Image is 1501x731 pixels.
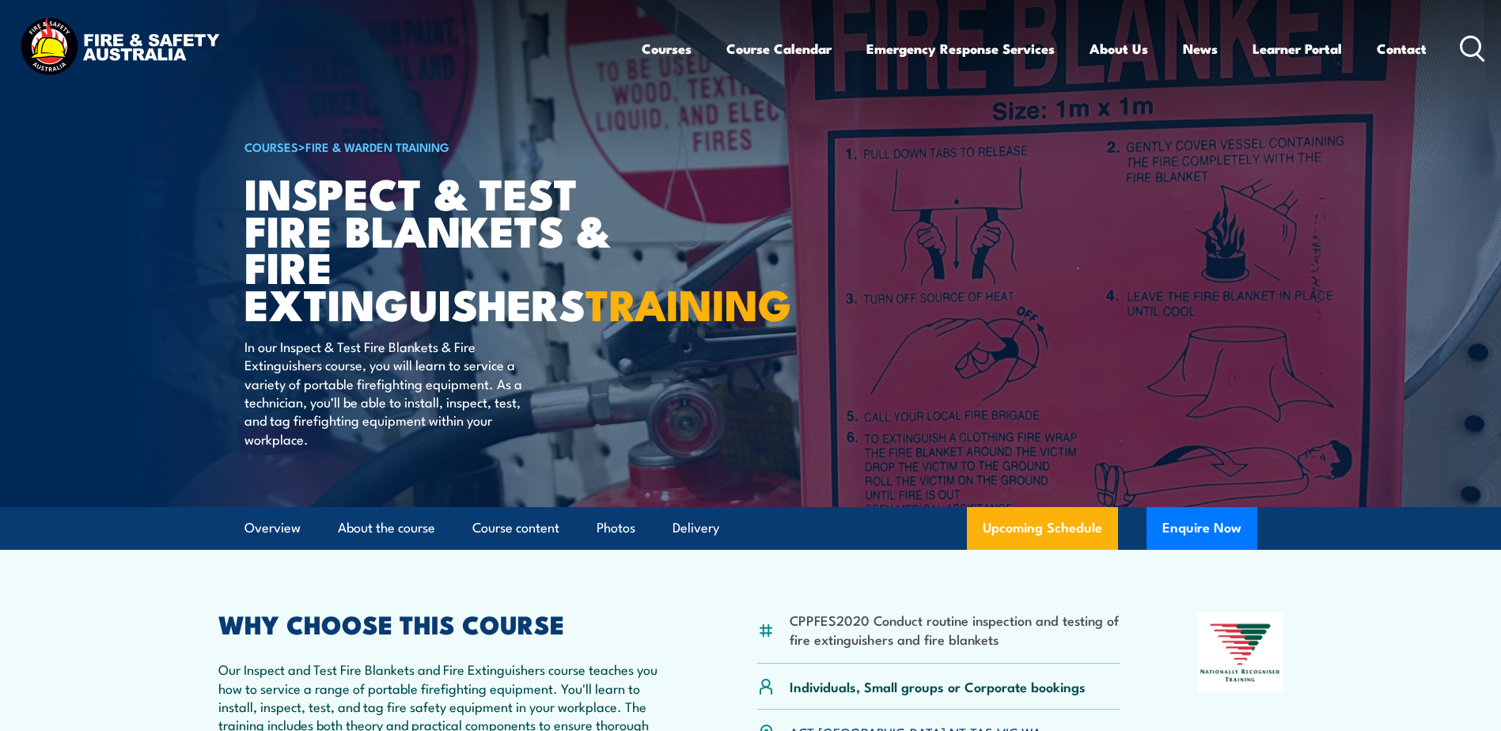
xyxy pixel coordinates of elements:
[642,28,692,70] a: Courses
[305,138,449,155] a: Fire & Warden Training
[218,612,680,634] h2: WHY CHOOSE THIS COURSE
[244,138,298,155] a: COURSES
[790,611,1121,648] li: CPPFES2020 Conduct routine inspection and testing of fire extinguishers and fire blankets
[244,337,533,448] p: In our Inspect & Test Fire Blankets & Fire Extinguishers course, you will learn to service a vari...
[244,507,301,549] a: Overview
[244,174,635,322] h1: Inspect & Test Fire Blankets & Fire Extinguishers
[338,507,435,549] a: About the course
[1198,612,1283,693] img: Nationally Recognised Training logo.
[790,677,1086,695] p: Individuals, Small groups or Corporate bookings
[967,507,1118,550] a: Upcoming Schedule
[1090,28,1148,70] a: About Us
[472,507,559,549] a: Course content
[673,507,719,549] a: Delivery
[244,137,635,156] h6: >
[1183,28,1218,70] a: News
[866,28,1055,70] a: Emergency Response Services
[597,507,635,549] a: Photos
[726,28,832,70] a: Course Calendar
[1253,28,1342,70] a: Learner Portal
[1147,507,1257,550] button: Enquire Now
[586,270,791,335] strong: TRAINING
[1377,28,1427,70] a: Contact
